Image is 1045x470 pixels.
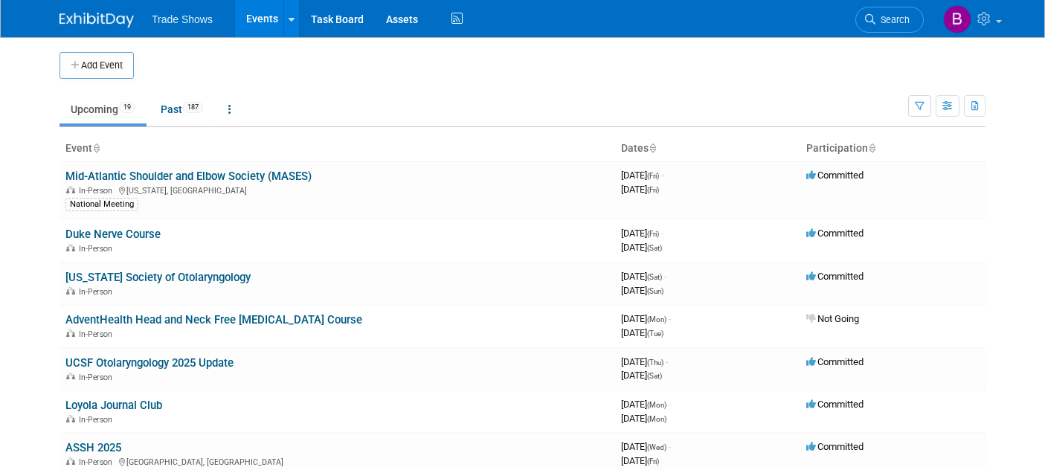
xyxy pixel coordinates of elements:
button: Add Event [60,52,134,79]
span: (Sat) [647,273,662,281]
span: In-Person [79,373,117,382]
img: In-Person Event [66,244,75,251]
img: In-Person Event [66,186,75,193]
span: Committed [806,356,864,367]
a: Loyola Journal Club [65,399,162,412]
span: Committed [806,441,864,452]
span: Committed [806,228,864,239]
img: Becca Rensi [943,5,971,33]
span: (Mon) [647,415,666,423]
span: [DATE] [621,170,663,181]
span: (Sun) [647,287,663,295]
a: Upcoming19 [60,95,147,123]
span: (Fri) [647,186,659,194]
a: [US_STATE] Society of Otolaryngology [65,271,251,284]
span: [DATE] [621,327,663,338]
span: - [664,271,666,282]
span: (Fri) [647,457,659,466]
div: [GEOGRAPHIC_DATA], [GEOGRAPHIC_DATA] [65,455,609,467]
span: [DATE] [621,184,659,195]
img: In-Person Event [66,329,75,337]
span: Trade Shows [152,13,213,25]
span: (Wed) [647,443,666,451]
span: Not Going [806,313,859,324]
span: (Sat) [647,244,662,252]
span: Search [875,14,910,25]
span: [DATE] [621,242,662,253]
span: Committed [806,170,864,181]
span: (Sat) [647,372,662,380]
img: In-Person Event [66,287,75,294]
span: In-Person [79,415,117,425]
a: ASSH 2025 [65,441,121,454]
span: In-Person [79,244,117,254]
span: [DATE] [621,356,668,367]
span: - [666,356,668,367]
a: Search [855,7,924,33]
span: [DATE] [621,455,659,466]
a: Duke Nerve Course [65,228,161,241]
span: [DATE] [621,413,666,424]
span: (Fri) [647,172,659,180]
img: In-Person Event [66,457,75,465]
span: (Mon) [647,315,666,323]
span: In-Person [79,287,117,297]
div: [US_STATE], [GEOGRAPHIC_DATA] [65,184,609,196]
img: In-Person Event [66,373,75,380]
a: Sort by Participation Type [868,142,875,154]
span: (Thu) [647,358,663,367]
span: - [669,441,671,452]
span: In-Person [79,329,117,339]
span: (Tue) [647,329,663,338]
span: 19 [119,102,135,113]
span: Committed [806,271,864,282]
img: ExhibitDay [60,13,134,28]
span: In-Person [79,186,117,196]
span: [DATE] [621,370,662,381]
span: - [661,228,663,239]
th: Participation [800,136,985,161]
a: Sort by Event Name [92,142,100,154]
span: - [661,170,663,181]
a: AdventHealth Head and Neck Free [MEDICAL_DATA] Course [65,313,362,326]
span: 187 [183,102,203,113]
span: Committed [806,399,864,410]
a: Sort by Start Date [649,142,656,154]
span: [DATE] [621,228,663,239]
span: [DATE] [621,399,671,410]
span: [DATE] [621,285,663,296]
a: Past187 [149,95,214,123]
div: National Meeting [65,198,138,211]
a: Mid-Atlantic Shoulder and Elbow Society (MASES) [65,170,312,183]
th: Dates [615,136,800,161]
span: (Fri) [647,230,659,238]
span: In-Person [79,457,117,467]
img: In-Person Event [66,415,75,422]
span: [DATE] [621,271,666,282]
span: (Mon) [647,401,666,409]
span: [DATE] [621,441,671,452]
span: [DATE] [621,313,671,324]
th: Event [60,136,615,161]
a: UCSF Otolaryngology 2025 Update [65,356,234,370]
span: - [669,399,671,410]
span: - [669,313,671,324]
